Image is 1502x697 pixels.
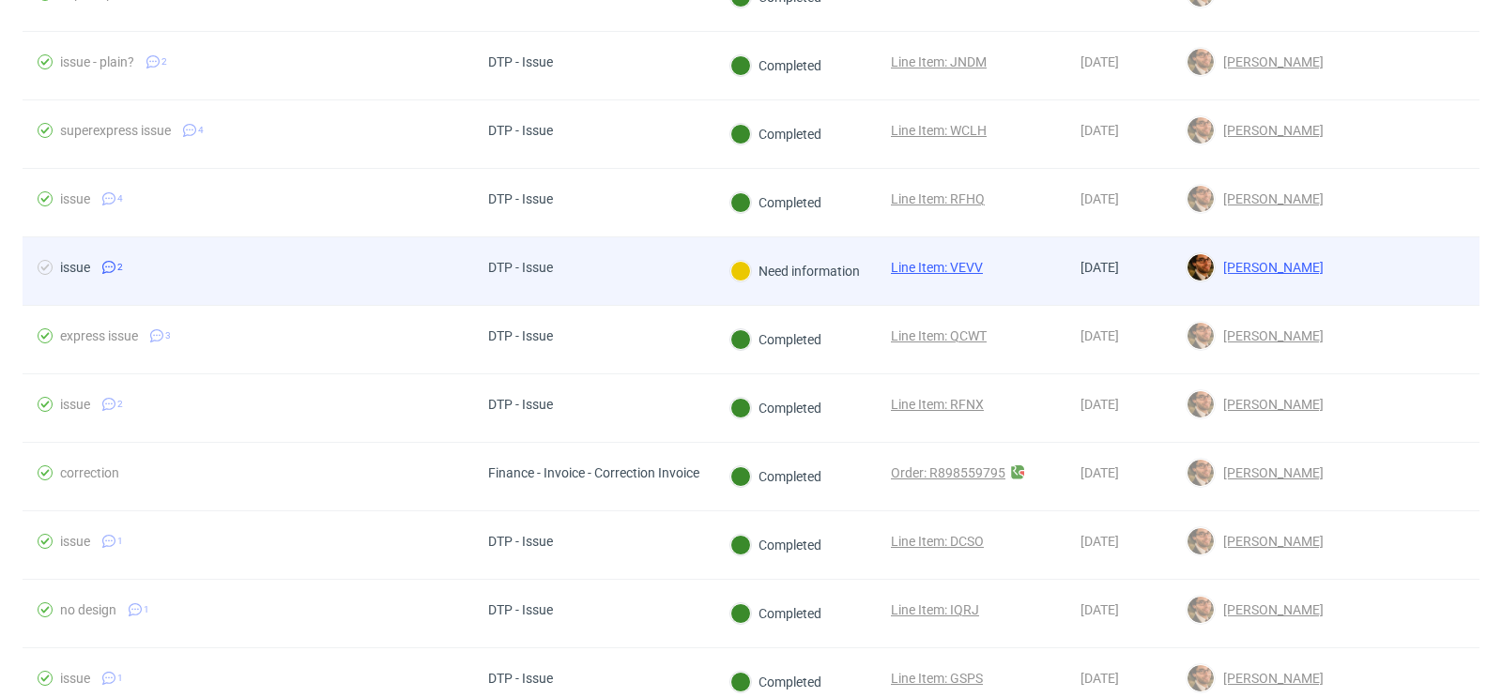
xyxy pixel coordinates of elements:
[1216,260,1324,275] span: [PERSON_NAME]
[60,328,138,343] div: express issue
[60,671,90,686] div: issue
[488,54,553,69] div: DTP - Issue
[1216,534,1324,549] span: [PERSON_NAME]
[488,671,553,686] div: DTP - Issue
[1216,54,1324,69] span: [PERSON_NAME]
[1216,602,1324,617] span: [PERSON_NAME]
[891,397,984,412] a: Line Item: RFNX
[1081,671,1119,686] span: [DATE]
[730,398,821,418] div: Completed
[1081,328,1119,343] span: [DATE]
[1188,323,1214,349] img: Matteo Corsico
[144,602,149,617] span: 1
[488,191,553,206] div: DTP - Issue
[1216,465,1324,480] span: [PERSON_NAME]
[488,328,553,343] div: DTP - Issue
[1081,465,1119,480] span: [DATE]
[1188,460,1214,486] img: Matteo Corsico
[1216,671,1324,686] span: [PERSON_NAME]
[891,54,987,69] a: Line Item: JNDM
[730,55,821,76] div: Completed
[60,465,119,480] div: correction
[1216,397,1324,412] span: [PERSON_NAME]
[60,123,171,138] div: superexpress issue
[1188,49,1214,75] img: Matteo Corsico
[488,260,553,275] div: DTP - Issue
[891,260,983,275] a: Line Item: VEVV
[198,123,204,138] span: 4
[730,124,821,144] div: Completed
[488,602,553,617] div: DTP - Issue
[488,465,699,480] div: Finance - Invoice - Correction Invoice
[891,534,984,549] a: Line Item: DCSO
[165,328,171,343] span: 3
[891,465,1005,480] a: Order: R898559795
[60,191,90,206] div: issue
[1081,534,1119,549] span: [DATE]
[1081,260,1119,275] span: [DATE]
[730,466,821,487] div: Completed
[730,192,821,213] div: Completed
[730,535,821,555] div: Completed
[1081,191,1119,206] span: [DATE]
[730,672,821,692] div: Completed
[1081,54,1119,69] span: [DATE]
[60,397,90,412] div: issue
[730,261,860,281] div: Need information
[60,534,90,549] div: issue
[891,602,979,617] a: Line Item: IQRJ
[891,328,987,343] a: Line Item: QCWT
[117,191,123,206] span: 4
[730,329,821,350] div: Completed
[1188,597,1214,623] img: Matteo Corsico
[1216,191,1324,206] span: [PERSON_NAME]
[60,54,134,69] div: issue - plain?
[730,603,821,624] div: Completed
[1188,391,1214,417] img: Matteo Corsico
[891,123,987,138] a: Line Item: WCLH
[1188,186,1214,212] img: Matteo Corsico
[488,397,553,412] div: DTP - Issue
[1081,602,1119,617] span: [DATE]
[1188,117,1214,144] img: Matteo Corsico
[60,260,90,275] div: issue
[1081,123,1119,138] span: [DATE]
[1188,528,1214,554] img: Matteo Corsico
[117,260,123,275] span: 2
[488,534,553,549] div: DTP - Issue
[1188,665,1214,691] img: Matteo Corsico
[891,671,983,686] a: Line Item: GSPS
[488,123,553,138] div: DTP - Issue
[60,602,116,617] div: no design
[1188,254,1214,280] img: Matteo Corsico
[117,671,123,686] span: 1
[117,534,123,549] span: 1
[161,54,167,69] span: 2
[1216,328,1324,343] span: [PERSON_NAME]
[891,191,985,206] a: Line Item: RFHQ
[117,397,123,412] span: 2
[1216,123,1324,138] span: [PERSON_NAME]
[1081,397,1119,412] span: [DATE]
